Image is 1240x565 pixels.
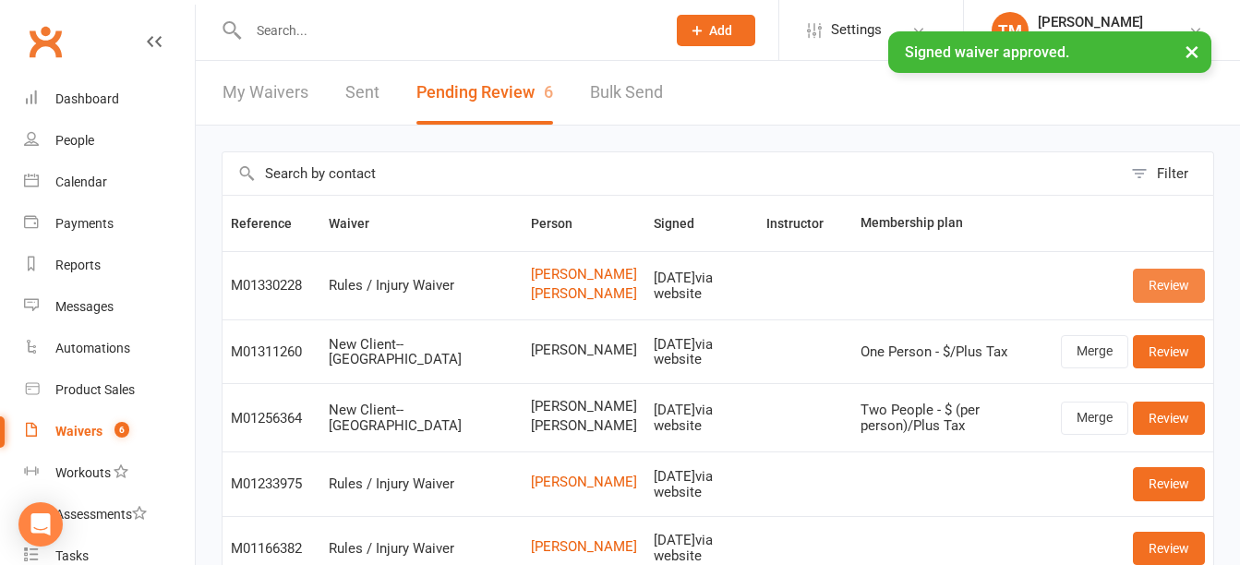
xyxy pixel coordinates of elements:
span: [PERSON_NAME] [531,343,637,358]
input: Search... [243,18,653,43]
a: Workouts [24,452,195,494]
div: [DATE] via website [654,469,750,499]
div: [DATE] via website [654,270,750,301]
a: [PERSON_NAME] [531,286,637,302]
a: Automations [24,328,195,369]
th: Membership plan [852,196,1053,251]
span: Waiver [329,216,390,231]
div: Rules / Injury Waiver [329,278,514,294]
div: One Person - $/Plus Tax [861,344,1044,360]
a: People [24,120,195,162]
div: New Client--[GEOGRAPHIC_DATA] [329,337,514,367]
a: Payments [24,203,195,245]
a: Reports [24,245,195,286]
div: Rules / Injury Waiver [329,476,514,492]
div: People [55,133,94,148]
div: M01256364 [231,411,312,427]
div: Waivers [55,424,102,439]
a: Review [1133,532,1205,565]
a: Clubworx [22,18,68,65]
div: Calendar [55,174,107,189]
div: New Client--[GEOGRAPHIC_DATA] [329,403,514,433]
a: Bulk Send [590,61,663,125]
a: Calendar [24,162,195,203]
div: Signed waiver approved. [888,31,1211,73]
div: Two People - $ (per person)/Plus Tax [861,403,1044,433]
span: Signed [654,216,715,231]
span: [PERSON_NAME] [531,418,637,434]
div: Reports [55,258,101,272]
button: Instructor [766,212,844,234]
a: Review [1133,269,1205,302]
button: Signed [654,212,715,234]
div: [DATE] via website [654,533,750,563]
div: Automations [55,341,130,355]
button: × [1175,31,1209,71]
button: Reference [231,212,312,234]
a: Merge [1061,335,1128,368]
button: Add [677,15,755,46]
button: Waiver [329,212,390,234]
a: Merge [1061,402,1128,435]
span: Instructor [766,216,844,231]
a: Product Sales [24,369,195,411]
div: [DATE] via website [654,403,750,433]
span: Add [709,23,732,38]
div: M01166382 [231,541,312,557]
div: Workouts [55,465,111,480]
div: M01330228 [231,278,312,294]
div: TM [992,12,1029,49]
div: [PERSON_NAME] [1038,14,1143,30]
button: Person [531,212,593,234]
div: Tasks [55,548,89,563]
div: M01233975 [231,476,312,492]
a: Waivers 6 [24,411,195,452]
a: [PERSON_NAME] [531,267,637,282]
span: Reference [231,216,312,231]
div: BUC Fitness [1038,30,1143,47]
div: Payments [55,216,114,231]
a: [PERSON_NAME] [531,475,637,490]
div: Open Intercom Messenger [18,502,63,547]
div: Assessments [55,507,147,522]
input: Search by contact [223,152,1122,195]
a: [PERSON_NAME] [531,539,637,555]
a: Messages [24,286,195,328]
a: Assessments [24,494,195,535]
a: My Waivers [223,61,308,125]
button: Pending Review6 [416,61,553,125]
a: Sent [345,61,379,125]
div: Dashboard [55,91,119,106]
span: 6 [114,422,129,438]
a: Dashboard [24,78,195,120]
div: M01311260 [231,344,312,360]
a: Review [1133,335,1205,368]
div: Messages [55,299,114,314]
span: Settings [831,9,882,51]
a: Review [1133,402,1205,435]
span: [PERSON_NAME] [531,399,637,415]
a: Review [1133,467,1205,500]
span: 6 [544,82,553,102]
button: Filter [1122,152,1213,195]
span: Person [531,216,593,231]
div: Filter [1157,162,1188,185]
div: Rules / Injury Waiver [329,541,514,557]
div: Product Sales [55,382,135,397]
div: [DATE] via website [654,337,750,367]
